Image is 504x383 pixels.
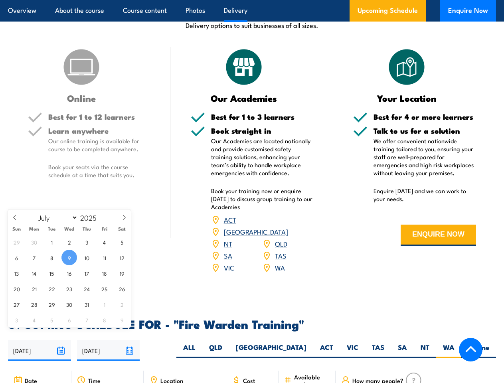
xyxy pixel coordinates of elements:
span: July 29, 2025 [44,296,59,312]
span: July 22, 2025 [44,281,59,296]
label: VIC [340,343,365,358]
span: July 24, 2025 [79,281,95,296]
input: To date [77,340,140,361]
span: July 31, 2025 [79,296,95,312]
p: Book your seats via the course schedule at a time that suits you. [48,163,151,179]
span: June 30, 2025 [26,234,42,250]
span: July 5, 2025 [114,234,130,250]
span: July 28, 2025 [26,296,42,312]
p: Our online training is available for course to be completed anywhere. [48,137,151,153]
span: July 10, 2025 [79,250,95,265]
span: July 3, 2025 [79,234,95,250]
span: August 8, 2025 [97,312,112,328]
a: QLD [275,239,287,248]
h2: UPCOMING SCHEDULE FOR - "Fire Warden Training" [8,318,496,329]
a: WA [275,263,285,272]
span: Wed [61,226,78,231]
span: June 29, 2025 [9,234,24,250]
label: SA [391,343,414,358]
span: July 19, 2025 [114,265,130,281]
h5: Learn anywhere [48,127,151,134]
label: WA [436,343,461,358]
h5: Best for 1 to 3 learners [211,113,314,120]
label: [GEOGRAPHIC_DATA] [229,343,313,358]
h5: Talk to us for a solution [374,127,476,134]
h5: Best for 4 or more learners [374,113,476,120]
span: July 6, 2025 [9,250,24,265]
span: July 27, 2025 [9,296,24,312]
span: Fri [96,226,113,231]
span: July 7, 2025 [26,250,42,265]
span: July 23, 2025 [61,281,77,296]
h3: Our Academies [191,93,298,103]
label: TAS [365,343,391,358]
span: July 11, 2025 [97,250,112,265]
span: Sat [113,226,131,231]
span: July 9, 2025 [61,250,77,265]
a: NT [224,239,232,248]
p: Our Academies are located nationally and provide customised safety training solutions, enhancing ... [211,137,314,177]
span: July 15, 2025 [44,265,59,281]
span: August 4, 2025 [26,312,42,328]
span: July 14, 2025 [26,265,42,281]
span: Mon [26,226,43,231]
span: July 20, 2025 [9,281,24,296]
input: From date [8,340,71,361]
span: August 1, 2025 [97,296,112,312]
span: Thu [78,226,96,231]
button: ENQUIRE NOW [401,225,476,246]
label: NT [414,343,436,358]
h5: Book straight in [211,127,314,134]
p: Book your training now or enquire [DATE] to discuss group training to our Academies [211,187,314,211]
span: August 6, 2025 [61,312,77,328]
span: July 1, 2025 [44,234,59,250]
span: July 17, 2025 [79,265,95,281]
span: August 2, 2025 [114,296,130,312]
h5: Best for 1 to 12 learners [48,113,151,120]
select: Month [35,212,78,223]
a: SA [224,251,232,260]
label: QLD [202,343,229,358]
span: August 3, 2025 [9,312,24,328]
span: July 18, 2025 [97,265,112,281]
span: July 2, 2025 [61,234,77,250]
span: Sun [8,226,26,231]
h3: Your Location [353,93,460,103]
span: July 12, 2025 [114,250,130,265]
span: July 25, 2025 [97,281,112,296]
p: Enquire [DATE] and we can work to your needs. [374,187,476,203]
span: July 30, 2025 [61,296,77,312]
a: TAS [275,251,287,260]
span: August 9, 2025 [114,312,130,328]
label: ACT [313,343,340,358]
span: July 21, 2025 [26,281,42,296]
span: August 5, 2025 [44,312,59,328]
a: ACT [224,215,236,224]
span: August 7, 2025 [79,312,95,328]
span: July 13, 2025 [9,265,24,281]
p: We offer convenient nationwide training tailored to you, ensuring your staff are well-prepared fo... [374,137,476,177]
span: July 26, 2025 [114,281,130,296]
label: ALL [176,343,202,358]
span: Tue [43,226,61,231]
p: Delivery options to suit businesses of all sizes. [8,20,496,30]
span: July 16, 2025 [61,265,77,281]
a: VIC [224,263,234,272]
h3: Online [28,93,135,103]
a: [GEOGRAPHIC_DATA] [224,227,288,236]
input: Year [78,213,104,222]
span: July 8, 2025 [44,250,59,265]
span: July 4, 2025 [97,234,112,250]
